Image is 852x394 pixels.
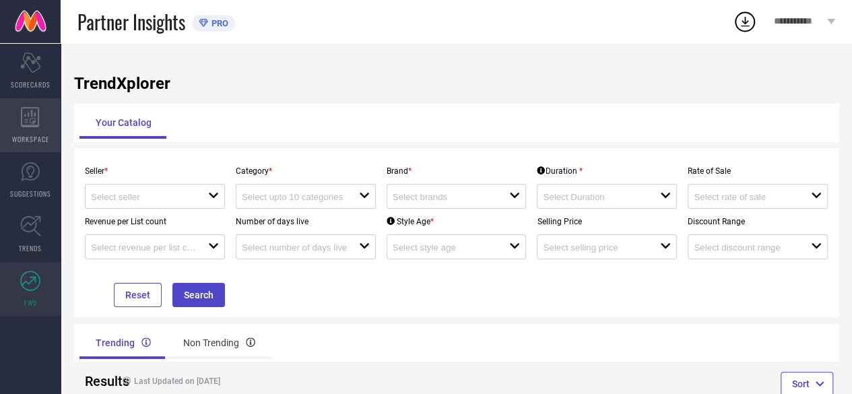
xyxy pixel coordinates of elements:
[11,79,51,90] span: SCORECARDS
[688,166,828,176] p: Rate of Sale
[77,8,185,36] span: Partner Insights
[242,192,347,202] input: Select upto 10 categories
[694,192,799,202] input: Select rate of sale
[85,373,105,389] h2: Results
[208,18,228,28] span: PRO
[85,217,225,226] p: Revenue per List count
[172,283,225,307] button: Search
[85,166,225,176] p: Seller
[393,242,498,253] input: Select style age
[91,242,196,253] input: Select revenue per list count
[236,166,376,176] p: Category
[74,74,839,93] h1: TrendXplorer
[24,298,37,308] span: FWD
[116,376,415,386] h4: Last Updated on [DATE]
[167,327,271,359] div: Non Trending
[79,327,167,359] div: Trending
[393,192,498,202] input: Select brands
[733,9,757,34] div: Open download list
[543,192,648,202] input: Select Duration
[91,192,196,202] input: Select seller
[387,217,434,226] div: Style Age
[543,242,648,253] input: Select selling price
[688,217,828,226] p: Discount Range
[694,242,799,253] input: Select discount range
[387,166,527,176] p: Brand
[12,134,49,144] span: WORKSPACE
[10,189,51,199] span: SUGGESTIONS
[242,242,347,253] input: Select number of days live
[537,166,582,176] div: Duration
[79,106,168,139] div: Your Catalog
[19,243,42,253] span: TRENDS
[236,217,376,226] p: Number of days live
[537,217,677,226] p: Selling Price
[114,283,162,307] button: Reset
